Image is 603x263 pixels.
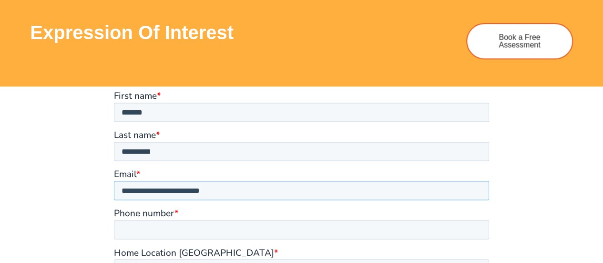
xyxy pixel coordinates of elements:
[30,23,457,42] h3: Expression of Interest
[481,33,558,49] span: Book a Free Assessment
[444,155,603,263] iframe: Chat Widget
[466,23,573,59] a: Book a Free Assessment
